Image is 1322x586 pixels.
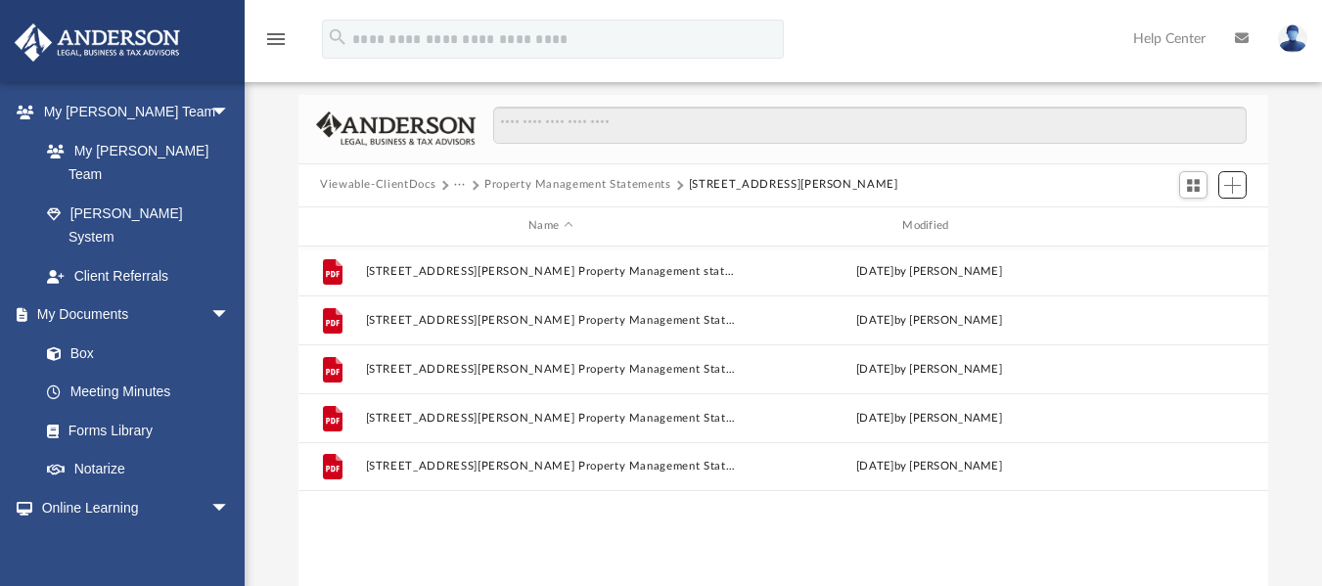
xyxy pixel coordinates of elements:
[366,460,736,473] button: [STREET_ADDRESS][PERSON_NAME] Property Management Statement [DATE] to [DATE].pdf
[744,217,1115,235] div: Modified
[454,176,467,194] button: ···
[366,313,736,326] button: [STREET_ADDRESS][PERSON_NAME] Property Management Statement - [DATE] to [DATE].pdf
[689,176,898,194] button: [STREET_ADDRESS][PERSON_NAME]
[27,256,250,295] a: Client Referrals
[744,360,1114,378] div: [DATE] by [PERSON_NAME]
[14,488,250,527] a: Online Learningarrow_drop_down
[856,265,894,276] span: [DATE]
[9,23,186,62] img: Anderson Advisors Platinum Portal
[210,295,250,336] span: arrow_drop_down
[484,176,671,194] button: Property Management Statements
[744,458,1114,475] div: [DATE] by [PERSON_NAME]
[27,334,240,373] a: Box
[210,488,250,528] span: arrow_drop_down
[264,27,288,51] i: menu
[27,194,250,256] a: [PERSON_NAME] System
[493,107,1247,144] input: Search files and folders
[1122,217,1259,235] div: id
[210,93,250,133] span: arrow_drop_down
[1179,171,1208,199] button: Switch to Grid View
[365,217,736,235] div: Name
[14,295,250,335] a: My Documentsarrow_drop_down
[366,362,736,375] button: [STREET_ADDRESS][PERSON_NAME] Property Management Statement - [DATE] to [DATE].pdf
[366,264,736,277] button: [STREET_ADDRESS][PERSON_NAME] Property Management statement - [DATE] to [DATE].pdf
[366,411,736,424] button: [STREET_ADDRESS][PERSON_NAME] Property Management Statement - [DATE] to [DATE].pdf
[307,217,356,235] div: id
[744,262,1114,280] div: by [PERSON_NAME]
[264,37,288,51] a: menu
[27,373,250,412] a: Meeting Minutes
[1278,24,1307,53] img: User Pic
[327,26,348,48] i: search
[27,131,240,194] a: My [PERSON_NAME] Team
[1218,171,1248,199] button: Add
[320,176,435,194] button: Viewable-ClientDocs
[27,450,250,489] a: Notarize
[27,411,240,450] a: Forms Library
[744,409,1114,427] div: [DATE] by [PERSON_NAME]
[14,93,250,132] a: My [PERSON_NAME] Teamarrow_drop_down
[744,311,1114,329] div: [DATE] by [PERSON_NAME]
